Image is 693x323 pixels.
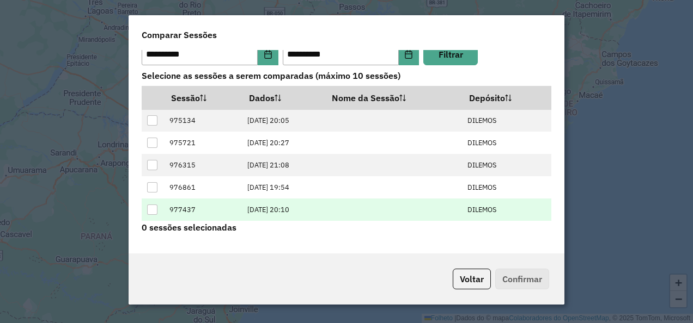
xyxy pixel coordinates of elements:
h4: Comparar Sessões [142,28,217,41]
td: 976861 [164,176,242,198]
td: DILEMOS [462,132,551,154]
td: [DATE] 20:05 [241,109,324,132]
font: Depósito [469,92,505,103]
font: Nome da Sessão [332,92,399,103]
label: 0 sessões selecionadas [142,221,236,234]
td: 976315 [164,154,242,176]
td: 975134 [164,109,242,132]
button: Filtrar [423,44,478,65]
label: Selecione as sessões a serem comparadas (máximo 10 sessões) [135,65,558,86]
td: DILEMOS [462,154,551,176]
font: Dados [249,92,275,103]
td: DILEMOS [462,109,551,132]
td: 977437 [164,198,242,221]
font: Sessão [171,92,200,103]
button: Escolha a data [399,44,420,65]
td: [DATE] 20:27 [241,132,324,154]
td: 975721 [164,132,242,154]
td: DILEMOS [462,176,551,198]
button: Escolha a data [258,44,278,65]
button: Voltar [453,269,491,289]
td: [DATE] 21:08 [241,154,324,176]
td: [DATE] 19:54 [241,176,324,198]
td: DILEMOS [462,198,551,221]
td: [DATE] 20:10 [241,198,324,221]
